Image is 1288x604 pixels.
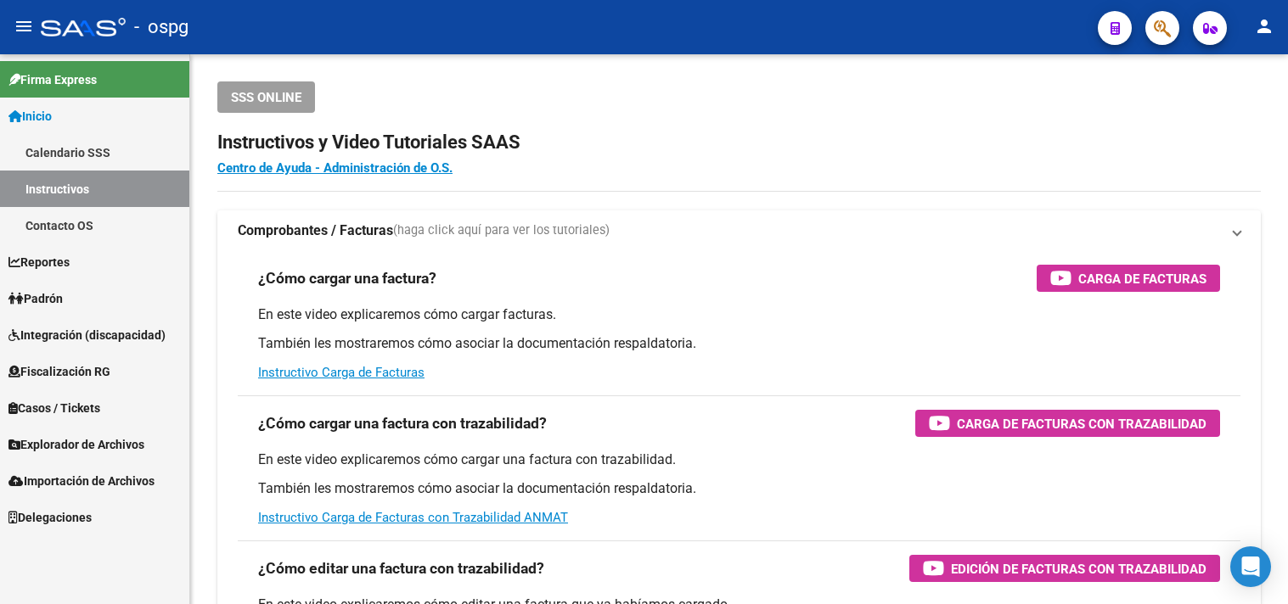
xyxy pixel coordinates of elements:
[8,70,97,89] span: Firma Express
[1037,265,1220,292] button: Carga de Facturas
[8,253,70,271] span: Reportes
[217,126,1261,159] h2: Instructivos y Video Tutoriales SAAS
[258,556,544,580] h3: ¿Cómo editar una factura con trazabilidad?
[231,90,301,105] span: SSS ONLINE
[258,479,1220,498] p: También les mostraremos cómo asociar la documentación respaldatoria.
[217,81,315,113] button: SSS ONLINE
[393,221,610,240] span: (haga click aquí para ver los tutoriales)
[909,555,1220,582] button: Edición de Facturas con Trazabilidad
[8,508,92,527] span: Delegaciones
[8,399,100,417] span: Casos / Tickets
[258,266,436,290] h3: ¿Cómo cargar una factura?
[238,221,393,240] strong: Comprobantes / Facturas
[951,558,1206,579] span: Edición de Facturas con Trazabilidad
[258,334,1220,353] p: También les mostraremos cómo asociar la documentación respaldatoria.
[8,362,110,381] span: Fiscalización RG
[915,410,1220,437] button: Carga de Facturas con Trazabilidad
[258,305,1220,324] p: En este video explicaremos cómo cargar facturas.
[8,326,166,344] span: Integración (discapacidad)
[258,450,1220,469] p: En este video explicaremos cómo cargar una factura con trazabilidad.
[1254,16,1274,36] mat-icon: person
[1230,546,1271,587] div: Open Intercom Messenger
[258,365,425,380] a: Instructivo Carga de Facturas
[217,210,1261,251] mat-expansion-panel-header: Comprobantes / Facturas(haga click aquí para ver los tutoriales)
[8,107,52,126] span: Inicio
[8,472,155,490] span: Importación de Archivos
[14,16,34,36] mat-icon: menu
[217,160,453,176] a: Centro de Ayuda - Administración de O.S.
[134,8,188,46] span: - ospg
[8,435,144,454] span: Explorador de Archivos
[8,289,63,308] span: Padrón
[258,510,568,525] a: Instructivo Carga de Facturas con Trazabilidad ANMAT
[1078,268,1206,289] span: Carga de Facturas
[957,413,1206,434] span: Carga de Facturas con Trazabilidad
[258,411,547,435] h3: ¿Cómo cargar una factura con trazabilidad?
